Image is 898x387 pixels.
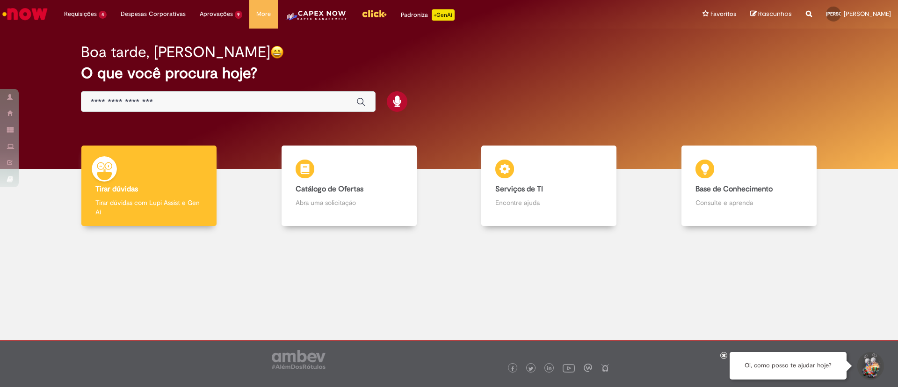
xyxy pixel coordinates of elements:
[235,11,243,19] span: 9
[81,44,270,60] h2: Boa tarde, [PERSON_NAME]
[510,366,515,371] img: logo_footer_facebook.png
[99,11,107,19] span: 4
[844,10,891,18] span: [PERSON_NAME]
[695,184,773,194] b: Base de Conhecimento
[601,364,609,372] img: logo_footer_naosei.png
[649,146,849,226] a: Base de Conhecimento Consulte e aprenda
[256,9,271,19] span: More
[730,352,847,380] div: Oi, como posso te ajudar hoje?
[710,9,736,19] span: Favoritos
[563,362,575,374] img: logo_footer_youtube.png
[64,9,97,19] span: Requisições
[200,9,233,19] span: Aprovações
[547,366,552,372] img: logo_footer_linkedin.png
[856,352,884,380] button: Iniciar Conversa de Suporte
[95,184,138,194] b: Tirar dúvidas
[362,7,387,21] img: click_logo_yellow_360x200.png
[529,366,533,371] img: logo_footer_twitter.png
[81,65,818,81] h2: O que você procura hoje?
[432,9,455,21] p: +GenAi
[758,9,792,18] span: Rascunhos
[270,45,284,59] img: happy-face.png
[285,9,347,28] img: CapexLogo5.png
[495,198,602,207] p: Encontre ajuda
[584,364,592,372] img: logo_footer_workplace.png
[296,198,403,207] p: Abra uma solicitação
[121,9,186,19] span: Despesas Corporativas
[449,146,649,226] a: Serviços de TI Encontre ajuda
[826,11,862,17] span: [PERSON_NAME]
[401,9,455,21] div: Padroniza
[95,198,203,217] p: Tirar dúvidas com Lupi Assist e Gen Ai
[495,184,543,194] b: Serviços de TI
[249,146,449,226] a: Catálogo de Ofertas Abra uma solicitação
[49,146,249,226] a: Tirar dúvidas Tirar dúvidas com Lupi Assist e Gen Ai
[1,5,49,23] img: ServiceNow
[695,198,803,207] p: Consulte e aprenda
[272,350,326,369] img: logo_footer_ambev_rotulo_gray.png
[750,10,792,19] a: Rascunhos
[296,184,363,194] b: Catálogo de Ofertas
